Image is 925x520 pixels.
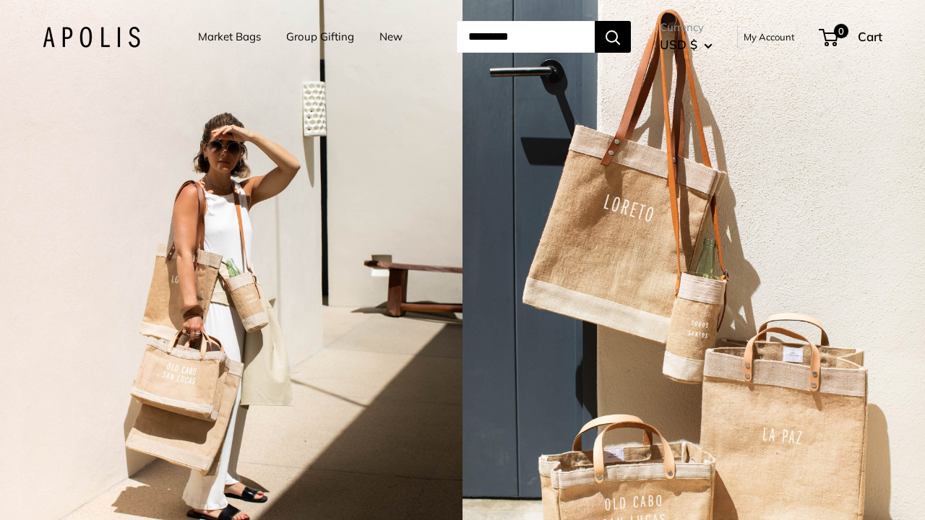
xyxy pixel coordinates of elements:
[820,25,882,48] a: 0 Cart
[379,27,403,47] a: New
[744,28,795,45] a: My Account
[43,27,140,48] img: Apolis
[457,21,595,53] input: Search...
[286,27,354,47] a: Group Gifting
[198,27,261,47] a: Market Bags
[834,24,848,38] span: 0
[660,37,697,52] span: USD $
[595,21,631,53] button: Search
[660,33,713,56] button: USD $
[858,29,882,44] span: Cart
[660,17,713,38] span: Currency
